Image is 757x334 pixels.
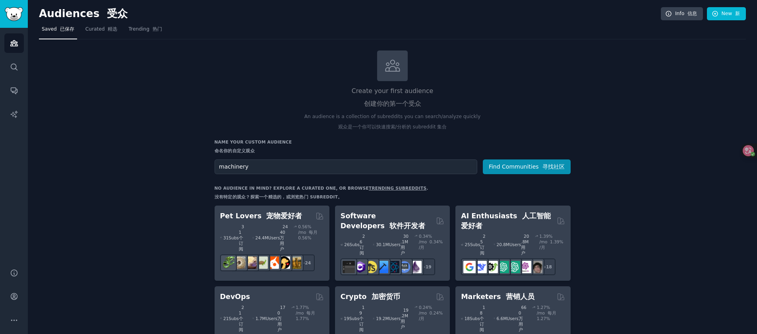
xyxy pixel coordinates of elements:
[222,256,234,269] img: herpetology
[539,258,556,275] div: + 18
[542,163,565,170] font: 寻找社区
[354,261,366,273] img: csharp
[267,256,279,269] img: cockatiel
[463,261,476,273] img: GoogleGeminiAI
[365,261,377,273] img: learnjavascript
[215,185,428,203] div: No audience in mind? Explore a curated one, or browse .
[506,293,534,301] font: 营销人员
[419,305,444,332] div: 0.24 % /mo
[401,308,409,329] font: 19.2M 用户
[373,233,409,256] div: 30.1M Users
[398,261,410,273] img: AskComputerScience
[461,292,534,302] h2: Marketers
[461,233,488,256] div: 25 Sub s
[39,23,77,39] a: Saved 已保存
[215,139,571,157] h3: Name your custom audience
[389,222,425,230] font: 软件开发者
[735,11,740,16] font: 新
[461,211,554,231] h2: AI Enthusiasts
[530,261,542,273] img: ArtificalIntelligence
[483,159,571,174] button: Find Communities 寻找社区
[461,212,550,230] font: 人工智能爱好者
[60,26,74,32] font: 已保存
[497,261,509,273] img: chatgpt_promptDesign
[215,159,477,174] input: Pick a short name, like "Digital Marketers" or "Movie-Goers"
[296,305,324,332] div: 1.77 % /mo
[42,26,74,33] span: Saved
[341,305,367,332] div: 19 Sub s
[519,305,527,332] font: 660 万用户
[474,261,487,273] img: DeepSeek
[215,113,571,134] p: An audience is a collection of subreddits you can search/analyze quickly
[419,239,443,250] font: 0.34% /月
[387,261,399,273] img: reactnative
[419,311,443,321] font: 0.24% /月
[289,256,301,269] img: dogbreed
[244,256,257,269] img: leopardgeckos
[153,26,162,32] font: 热门
[494,233,529,256] div: 20.8M Users
[278,256,290,269] img: PetAdvice
[369,186,426,190] a: trending subreddits
[85,26,118,33] span: Curated
[537,311,556,321] font: 每月 1.27%
[461,305,488,332] div: 18 Sub s
[486,261,498,273] img: AItoolsCatalog
[220,305,247,332] div: 21 Sub s
[519,261,531,273] img: OpenAIDev
[266,212,302,220] font: 宠物爱好者
[220,292,250,302] h2: DevOps
[661,7,703,21] a: Info 信息
[252,305,286,332] div: 1.7M Users
[280,224,288,251] font: 2440 万用户
[83,23,120,39] a: Curated 精选
[537,305,565,332] div: 1.27 % /mo
[707,7,746,21] a: New 新
[233,256,246,269] img: ballpython
[508,261,520,273] img: chatgpt_prompts_
[480,305,485,332] font: 18 个订阅
[338,124,447,130] font: 观众是一个你可以快速搜索/分析的 subreddit 集合
[298,254,315,271] div: + 24
[128,26,162,33] span: Trending
[418,258,435,275] div: + 19
[419,233,444,256] div: 0.34 % /mo
[252,224,288,252] div: 24.4M Users
[220,224,247,252] div: 31 Sub s
[359,305,364,332] font: 19 个订阅
[215,194,343,199] font: 没有特定的观众？探索一个精选的，或浏览热门 subreddit。
[296,311,315,321] font: 每月 1.77%
[298,230,318,240] font: 每月 0.56%
[107,8,128,19] font: 受众
[376,261,388,273] img: iOSProgramming
[480,234,485,255] font: 25 订阅
[215,86,571,112] h2: Create your first audience
[239,224,244,251] font: 31 个订阅
[364,100,421,107] font: 创建你的第一个受众
[521,234,529,255] font: 20.8M 用户
[256,256,268,269] img: turtle
[215,148,255,153] font: 命名你的自定义观众
[341,211,433,231] h2: Software Developers
[360,234,365,255] font: 26 订阅
[341,292,400,302] h2: Crypto
[372,293,400,301] font: 加密货币
[401,234,409,255] font: 30.1M 用户
[239,305,244,332] font: 21 个订阅
[39,8,661,20] h2: Audiences
[539,233,565,256] div: 1.39 % /mo
[373,305,409,332] div: 19.2M Users
[341,233,367,256] div: 26 Sub s
[108,26,117,32] font: 精选
[687,11,697,16] font: 信息
[343,261,355,273] img: software
[220,211,302,221] h2: Pet Lovers
[409,261,422,273] img: elixir
[494,305,527,332] div: 6.6M Users
[539,239,563,250] font: 1.39% /月
[298,224,324,252] div: 0.56 % /mo
[5,7,23,21] img: GummySearch logo
[277,305,285,332] font: 170 万用户
[126,23,165,39] a: Trending 热门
